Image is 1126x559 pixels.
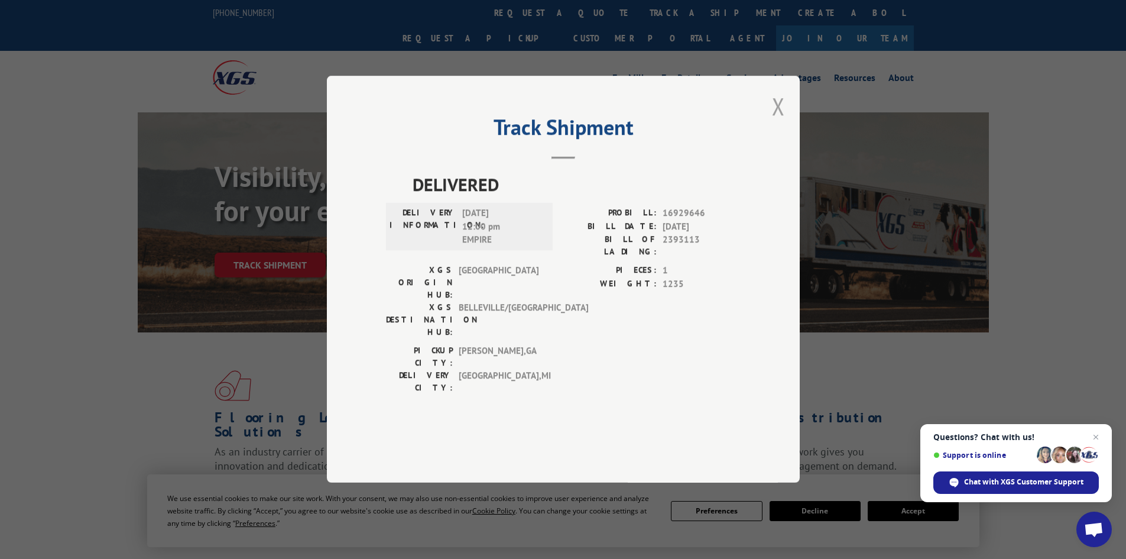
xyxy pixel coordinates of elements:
[563,277,657,291] label: WEIGHT:
[413,172,741,198] span: DELIVERED
[964,477,1083,487] span: Chat with XGS Customer Support
[663,220,741,234] span: [DATE]
[933,471,1099,494] span: Chat with XGS Customer Support
[663,207,741,221] span: 16929646
[459,370,538,395] span: [GEOGRAPHIC_DATA] , MI
[459,302,538,339] span: BELLEVILLE/[GEOGRAPHIC_DATA]
[663,234,741,259] span: 2393113
[386,370,453,395] label: DELIVERY CITY:
[462,207,542,247] span: [DATE] 12:00 pm EMPIRE
[563,207,657,221] label: PROBILL:
[563,234,657,259] label: BILL OF LADING:
[933,432,1099,442] span: Questions? Chat with us!
[663,264,741,278] span: 1
[663,277,741,291] span: 1235
[459,264,538,302] span: [GEOGRAPHIC_DATA]
[386,302,453,339] label: XGS DESTINATION HUB:
[386,264,453,302] label: XGS ORIGIN HUB:
[386,119,741,141] h2: Track Shipment
[390,207,456,247] label: DELIVERY INFORMATION:
[1076,512,1112,547] a: Open chat
[563,220,657,234] label: BILL DATE:
[386,345,453,370] label: PICKUP CITY:
[933,451,1033,460] span: Support is online
[563,264,657,278] label: PIECES:
[459,345,538,370] span: [PERSON_NAME] , GA
[772,91,785,122] button: Close modal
